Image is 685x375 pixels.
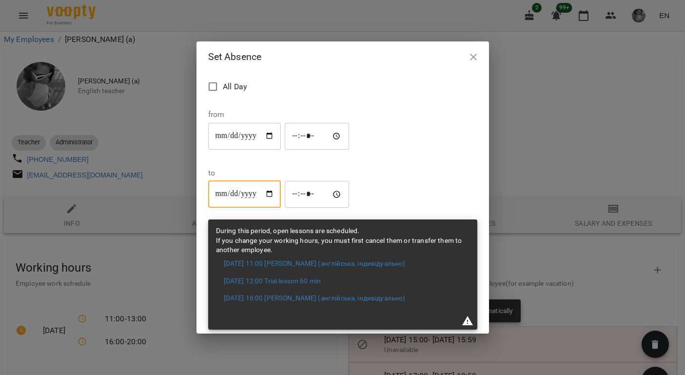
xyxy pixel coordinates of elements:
span: All Day [223,81,247,93]
h2: Set Absence [208,49,477,64]
a: [DATE] 11:00 [PERSON_NAME] (англійська, індивідуально) [224,259,406,269]
a: [DATE] 16:00 [PERSON_NAME] (англійська, індивідуально) [224,294,406,303]
label: from [208,111,349,118]
a: [DATE] 12:00 Trial lesson 60 min [224,276,321,286]
span: During this period, open lessons are scheduled. If you change your working hours, you must first ... [216,227,462,254]
label: to [208,169,349,177]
